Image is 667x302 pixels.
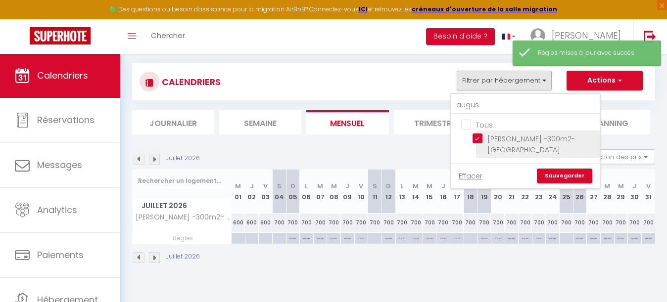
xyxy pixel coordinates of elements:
div: 700 [286,214,300,232]
abbr: M [604,181,610,191]
th: 09 [341,170,355,214]
p: No ch in/out [491,233,505,250]
p: No ch in/out [409,233,423,250]
abbr: M [413,181,419,191]
p: No ch in/out [436,233,450,250]
abbr: M [331,181,337,191]
abbr: D [290,181,295,191]
span: [PERSON_NAME] [552,29,621,42]
p: No ch in/out [286,233,300,250]
input: Rechercher un logement... [451,96,600,114]
p: No ch in/out [327,233,340,250]
div: 700 [560,214,573,232]
th: 29 [614,170,628,214]
th: 08 [327,170,341,214]
th: 12 [381,170,395,214]
th: 11 [368,170,382,214]
abbr: M [427,181,432,191]
div: 700 [450,214,464,232]
th: 01 [232,170,245,214]
div: 700 [628,214,642,232]
th: 10 [354,170,368,214]
div: 700 [477,214,491,232]
abbr: S [277,181,282,191]
li: Semaine [219,110,301,134]
li: Mensuel [306,110,388,134]
abbr: M [618,181,624,191]
abbr: S [468,181,473,191]
th: 24 [546,170,560,214]
button: Gestion des prix [581,149,655,164]
p: No ch in/out [615,233,628,250]
abbr: V [646,181,651,191]
p: Juillet 2026 [166,252,200,261]
th: 15 [423,170,436,214]
p: No ch in/out [628,233,641,250]
div: 700 [600,214,614,232]
th: 28 [600,170,614,214]
abbr: L [305,181,308,191]
th: 23 [532,170,546,214]
span: Réservations [37,114,95,126]
span: [PERSON_NAME] -300m2- [GEOGRAPHIC_DATA] [134,214,233,221]
th: 03 [259,170,273,214]
p: No ch in/out [587,233,600,250]
li: Planning [568,110,650,134]
strong: créneaux d'ouverture de la salle migration [412,5,557,13]
div: 700 [491,214,505,232]
th: 25 [560,170,573,214]
abbr: M [509,181,515,191]
div: 700 [313,214,327,232]
li: Trimestre [394,110,476,134]
span: Chercher [151,30,185,41]
p: No ch in/out [601,233,614,250]
th: 27 [587,170,601,214]
input: Rechercher un logement... [138,172,226,190]
th: 21 [505,170,519,214]
button: Actions [567,71,643,90]
abbr: J [537,181,541,191]
span: Paiements [37,249,84,261]
th: 14 [409,170,423,214]
p: No ch in/out [546,233,559,250]
a: Chercher [143,19,192,54]
abbr: V [359,181,363,191]
th: 18 [464,170,477,214]
p: No ch in/out [450,233,464,250]
div: 700 [587,214,601,232]
p: No ch in/out [341,233,354,250]
th: 02 [245,170,259,214]
img: Super Booking [30,27,91,44]
div: 600 [259,214,273,232]
th: 16 [436,170,450,214]
span: Règles [133,233,231,244]
strong: ICI [359,5,368,13]
abbr: J [632,181,636,191]
div: 700 [327,214,341,232]
p: No ch in/out [423,233,436,250]
img: ... [530,28,545,43]
p: No ch in/out [396,233,409,250]
abbr: J [250,181,254,191]
p: No ch in/out [355,233,368,250]
div: 700 [300,214,314,232]
abbr: J [345,181,349,191]
div: 700 [354,214,368,232]
div: 700 [505,214,519,232]
abbr: V [263,181,268,191]
div: 700 [614,214,628,232]
th: 22 [519,170,532,214]
div: 600 [232,214,245,232]
p: No ch in/out [532,233,546,250]
span: Messages [37,159,82,171]
button: Besoin d'aide ? [426,28,495,45]
abbr: L [401,181,404,191]
p: No ch in/out [505,233,519,250]
div: 700 [272,214,286,232]
th: 06 [300,170,314,214]
a: Sauvegarder [537,169,592,183]
p: No ch in/out [642,233,655,250]
a: Effacer [459,171,482,181]
abbr: M [235,181,241,191]
th: 19 [477,170,491,214]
